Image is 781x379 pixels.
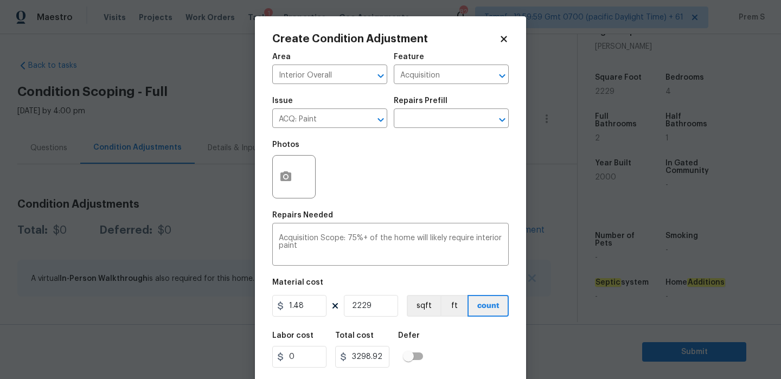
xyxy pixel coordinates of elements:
[468,295,509,317] button: count
[272,97,293,105] h5: Issue
[398,332,420,339] h5: Defer
[272,53,291,61] h5: Area
[407,295,440,317] button: sqft
[440,295,468,317] button: ft
[495,112,510,127] button: Open
[373,112,388,127] button: Open
[272,141,299,149] h5: Photos
[394,53,424,61] h5: Feature
[272,332,313,339] h5: Labor cost
[394,97,447,105] h5: Repairs Prefill
[495,68,510,83] button: Open
[373,68,388,83] button: Open
[335,332,374,339] h5: Total cost
[272,211,333,219] h5: Repairs Needed
[279,234,502,257] textarea: Acquisition Scope: 75%+ of the home will likely require interior paint
[272,34,499,44] h2: Create Condition Adjustment
[272,279,323,286] h5: Material cost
